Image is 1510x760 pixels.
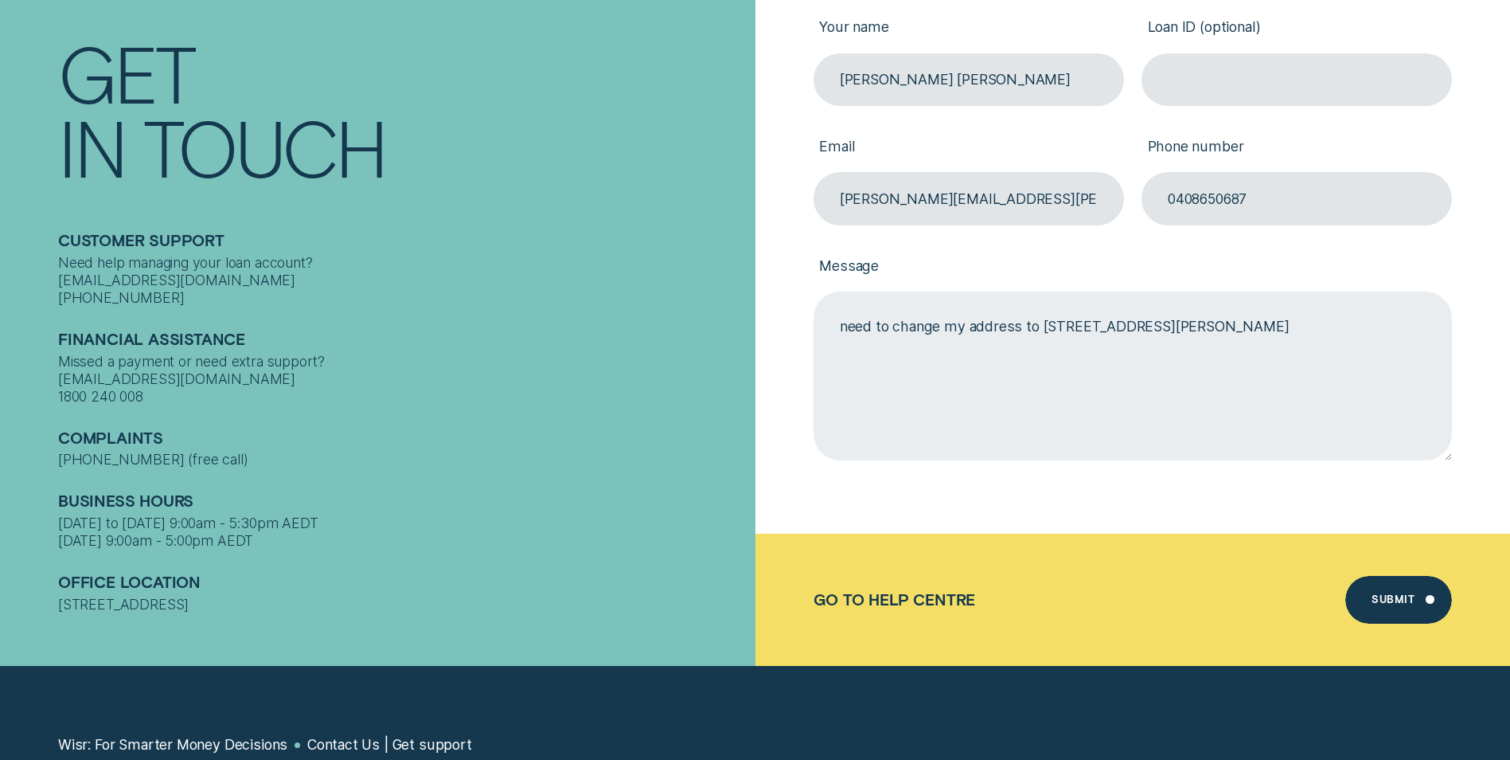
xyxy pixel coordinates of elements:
[814,243,1452,292] label: Message
[58,573,746,596] h2: Office Location
[143,110,385,184] div: Touch
[58,36,746,183] h1: Get In Touch
[58,736,287,754] a: Wisr: For Smarter Money Decisions
[58,515,746,550] div: [DATE] to [DATE] 9:00am - 5:30pm AEDT [DATE] 9:00am - 5:00pm AEDT
[58,110,125,184] div: In
[58,492,746,515] h2: Business Hours
[58,451,746,468] div: [PHONE_NUMBER] (free call)
[814,123,1124,172] label: Email
[58,428,746,451] h2: Complaints
[58,254,746,307] div: Need help managing your loan account? [EMAIL_ADDRESS][DOMAIN_NAME] [PHONE_NUMBER]
[1141,123,1452,172] label: Phone number
[814,590,976,609] a: Go to Help Centre
[307,736,472,754] a: Contact Us | Get support
[1345,576,1452,624] button: Submit
[814,5,1124,53] label: Your name
[814,292,1452,460] textarea: need to change my address to [STREET_ADDRESS][PERSON_NAME]
[58,36,194,110] div: Get
[58,330,746,353] h2: Financial assistance
[1141,5,1452,53] label: Loan ID (optional)
[58,231,746,254] h2: Customer support
[58,352,746,405] div: Missed a payment or need extra support? [EMAIL_ADDRESS][DOMAIN_NAME] 1800 240 008
[58,595,746,613] div: [STREET_ADDRESS]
